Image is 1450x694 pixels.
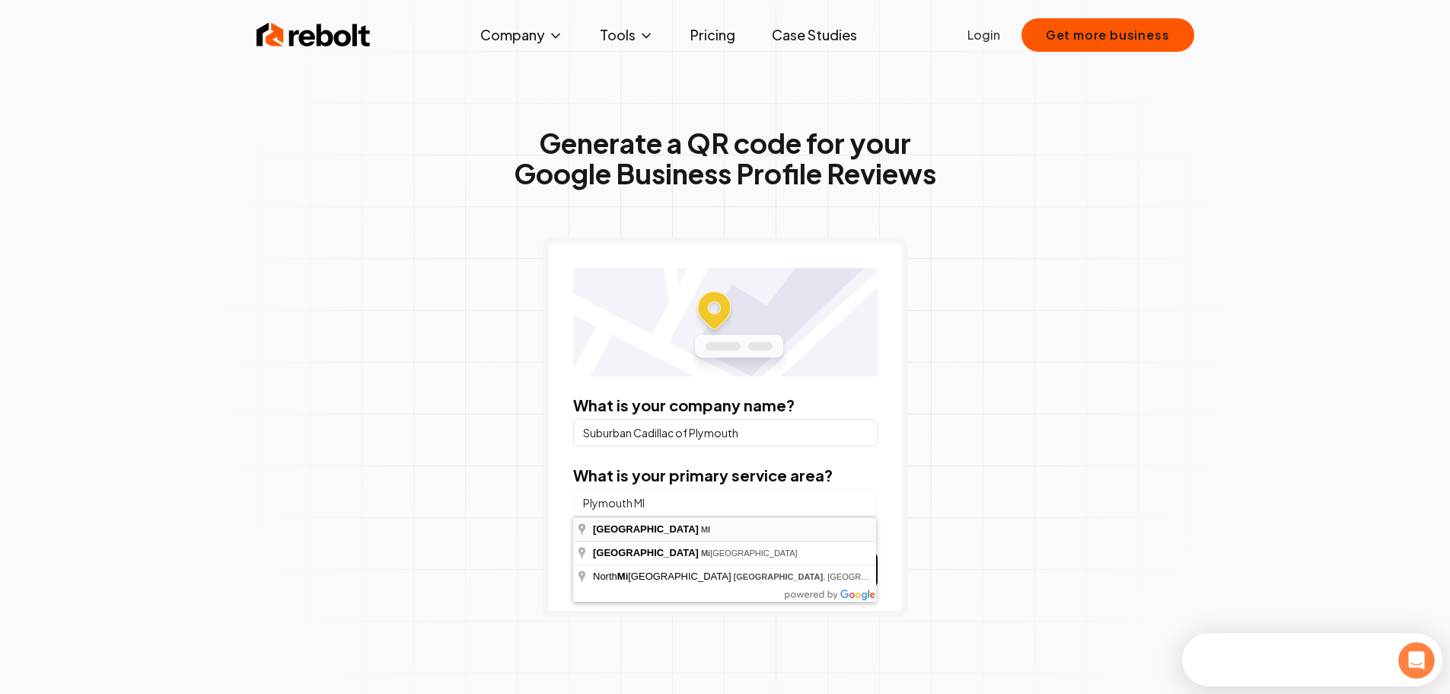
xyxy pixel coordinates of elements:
span: , [GEOGRAPHIC_DATA] [734,572,915,581]
h1: Generate a QR code for your Google Business Profile Reviews [514,128,936,189]
span: [GEOGRAPHIC_DATA] [734,572,824,581]
button: Company [468,20,575,50]
span: North [GEOGRAPHIC_DATA] [593,571,734,582]
span: [GEOGRAPHIC_DATA] [593,547,699,558]
img: Rebolt Logo [257,20,371,50]
a: Pricing [678,20,747,50]
img: Location map [573,268,878,376]
span: Mi [701,548,710,558]
span: [GEOGRAPHIC_DATA] [593,523,699,535]
span: Mi [617,571,628,582]
input: City or county or neighborhood [573,489,878,517]
input: Company Name [573,419,878,446]
label: What is your primary service area? [573,465,833,485]
label: What is your company name? [573,395,795,414]
iframe: Intercom live chat discovery launcher [1182,633,1442,686]
div: Need help? [16,13,229,25]
button: Tools [588,20,666,50]
a: Case Studies [760,20,869,50]
span: [GEOGRAPHIC_DATA] [701,548,798,558]
div: The team typically replies in under 30m [16,25,229,41]
div: Open Intercom Messenger [6,6,274,48]
span: MI [701,525,710,534]
a: Login [967,26,1000,44]
button: Get more business [1021,18,1194,52]
iframe: Intercom live chat [1398,642,1435,679]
